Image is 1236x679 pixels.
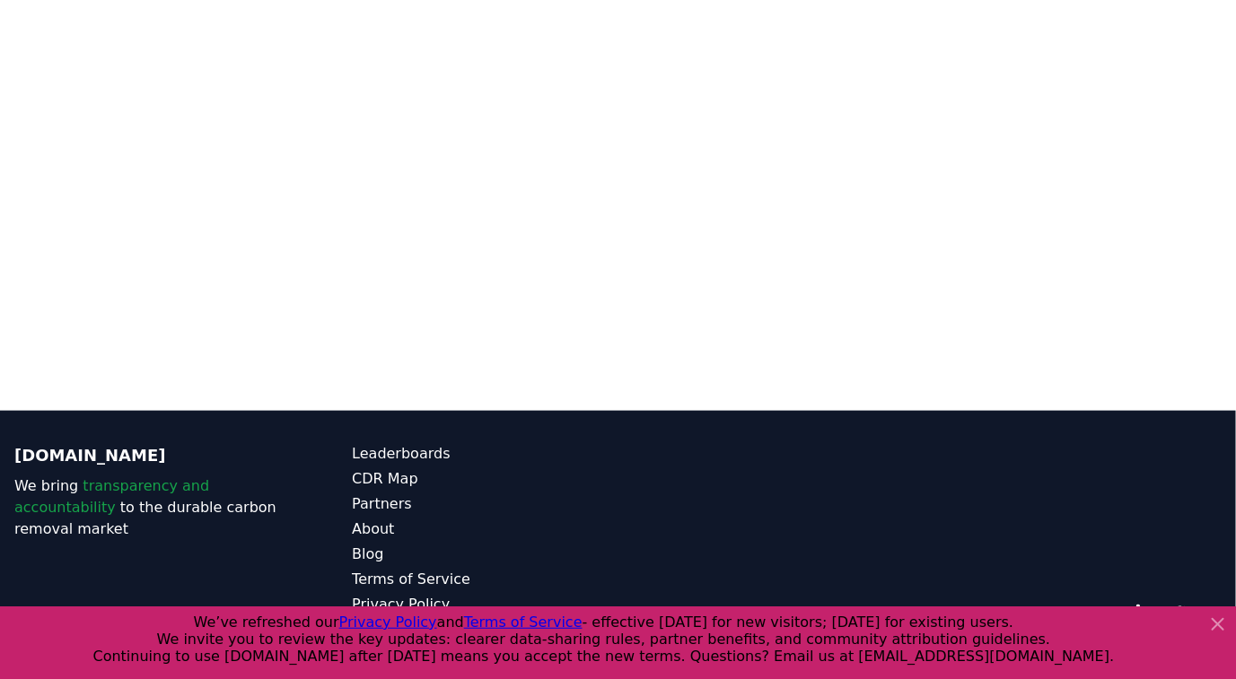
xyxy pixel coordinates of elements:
a: Blog [352,544,618,565]
a: Partners [352,493,618,515]
a: LinkedIn [1135,605,1153,622]
a: Twitter [1168,605,1186,622]
a: Leaderboards [352,443,618,465]
p: We bring to the durable carbon removal market [14,475,280,540]
a: About [352,518,618,540]
a: CDR Map [352,468,618,490]
span: transparency and accountability [14,477,209,516]
a: Privacy Policy [352,594,618,615]
a: Terms of Service [352,569,618,590]
p: [DOMAIN_NAME] [14,443,280,468]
